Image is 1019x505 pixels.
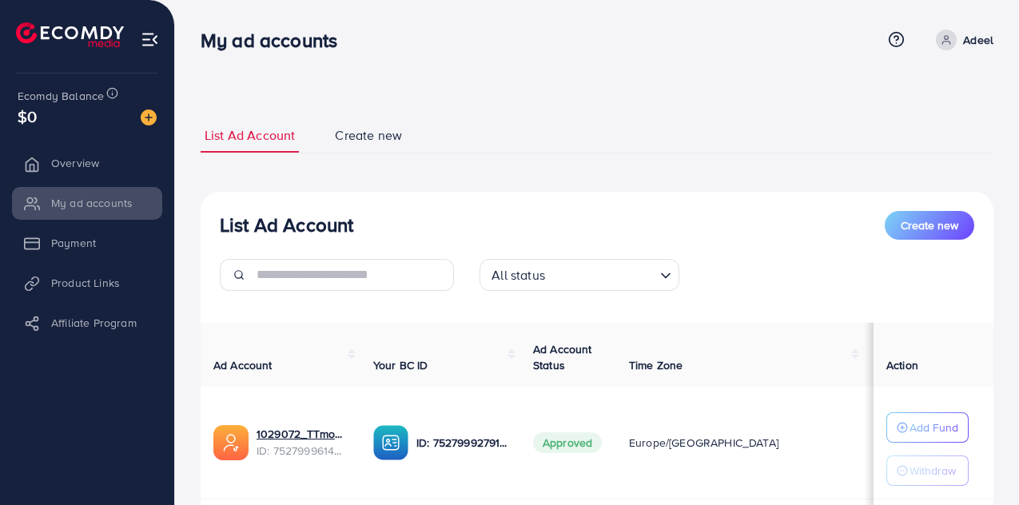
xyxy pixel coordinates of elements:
span: Create new [901,217,958,233]
span: All status [488,264,548,287]
span: $0 [18,105,37,128]
img: ic-ba-acc.ded83a64.svg [373,425,408,460]
span: Approved [533,432,602,453]
button: Create new [885,211,974,240]
img: menu [141,30,159,49]
img: image [141,109,157,125]
span: Ad Account Status [533,341,592,373]
span: Time Zone [629,357,683,373]
span: Europe/[GEOGRAPHIC_DATA] [629,435,778,451]
button: Withdraw [886,455,969,486]
p: Add Fund [910,418,958,437]
img: ic-ads-acc.e4c84228.svg [213,425,249,460]
p: ID: 7527999279103574032 [416,433,508,452]
span: Ecomdy Balance [18,88,104,104]
input: Search for option [550,260,654,287]
p: Adeel [963,30,993,50]
span: Action [886,357,918,373]
span: Ad Account [213,357,273,373]
h3: My ad accounts [201,29,350,52]
a: Adeel [929,30,993,50]
p: Withdraw [910,461,956,480]
span: Your BC ID [373,357,428,373]
img: logo [16,22,124,47]
span: Create new [335,126,402,145]
span: ID: 7527999614847467521 [257,443,348,459]
div: <span class='underline'>1029072_TTmonigrow_1752749004212</span></br>7527999614847467521 [257,426,348,459]
a: 1029072_TTmonigrow_1752749004212 [257,426,348,442]
h3: List Ad Account [220,213,353,237]
button: Add Fund [886,412,969,443]
span: List Ad Account [205,126,295,145]
div: Search for option [480,259,679,291]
